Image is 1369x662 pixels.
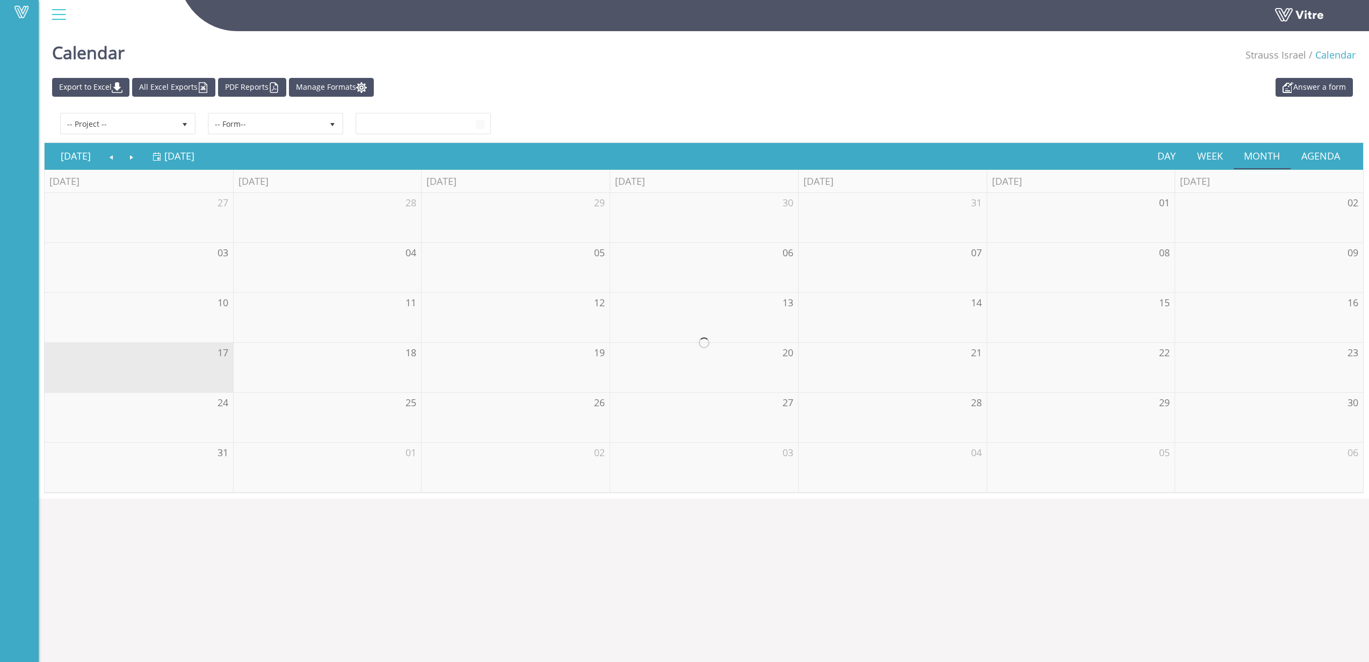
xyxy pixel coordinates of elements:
[421,170,610,193] th: [DATE]
[45,170,233,193] th: [DATE]
[987,170,1175,193] th: [DATE]
[112,82,122,93] img: cal_download.png
[121,143,142,168] a: Next
[1283,82,1293,93] img: appointment_white2.png
[175,114,194,133] span: select
[61,114,175,133] span: -- Project --
[52,78,129,97] a: Export to Excel
[102,143,122,168] a: Previous
[323,114,342,133] span: select
[132,78,215,97] a: All Excel Exports
[1291,143,1351,168] a: Agenda
[1175,170,1363,193] th: [DATE]
[289,78,374,97] a: Manage Formats
[209,114,323,133] span: -- Form--
[610,170,798,193] th: [DATE]
[798,170,987,193] th: [DATE]
[218,78,286,97] a: PDF Reports
[1306,48,1356,62] li: Calendar
[1245,48,1306,61] span: 222
[198,82,208,93] img: cal_excel.png
[1147,143,1186,168] a: Day
[1186,143,1234,168] a: Week
[233,170,422,193] th: [DATE]
[164,149,194,162] span: [DATE]
[1234,143,1291,168] a: Month
[269,82,279,93] img: cal_pdf.png
[470,114,490,133] span: select
[52,27,125,73] h1: Calendar
[153,143,194,168] a: [DATE]
[50,143,102,168] a: [DATE]
[1276,78,1353,97] a: Answer a form
[356,82,367,93] img: cal_settings.png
